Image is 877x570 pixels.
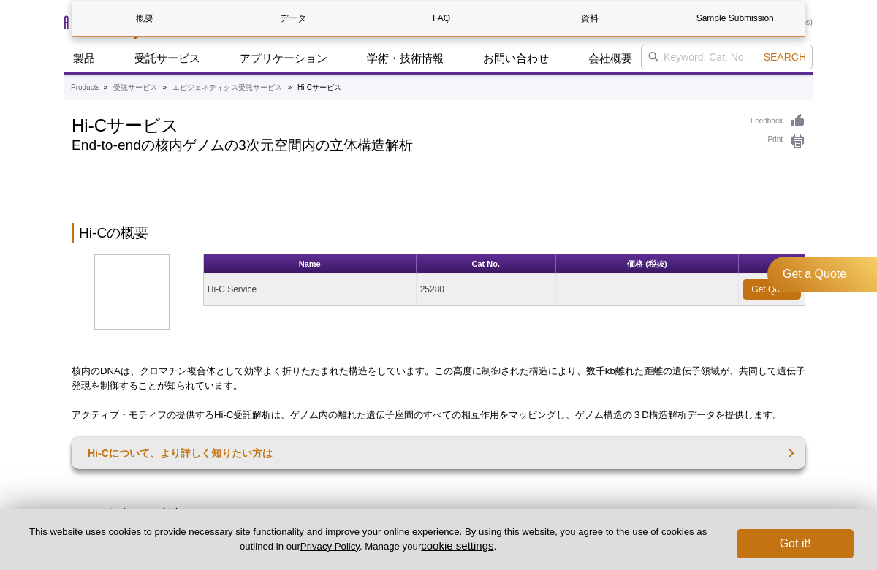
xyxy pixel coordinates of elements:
td: 25280 [417,274,556,305]
button: Got it! [737,529,854,558]
a: Products [71,81,99,94]
a: Sample Submission [667,1,804,36]
p: 核内のDNAは、クロマチン複合体として効率よく折りたたまれた構造をしています。この高度に制御された構造により、数千kb離れた距離の遺伝子領域が、共同して遺伝子発現を制御することが知られています。 [72,364,805,393]
a: 会社概要 [580,45,641,72]
a: 受託サービス [113,81,157,94]
a: 受託サービス [126,45,209,72]
a: Feedback [751,113,805,129]
a: エピジェネティクス受託サービス [172,81,282,94]
a: Get Quote [743,279,801,300]
td: Hi-C Service [204,274,417,305]
h2: End-to-endの核内ゲノムの3次元空間内の立体構造解析 [72,139,736,152]
h2: Hi-Cの概要 [72,223,805,243]
th: Cat No. [417,254,556,274]
a: 資料 [518,1,662,36]
button: cookie settings [421,539,493,552]
th: Name [204,254,417,274]
a: 学術・技術情報 [358,45,452,72]
li: » [288,83,292,91]
a: Hi-Cについて、より詳しく知りたい方は [72,437,805,469]
a: データ [221,1,365,36]
a: FAQ [369,1,513,36]
button: Search [759,50,810,64]
a: Print [751,133,805,149]
p: This website uses cookies to provide necessary site functionality and improve your online experie... [23,525,713,553]
a: アプリケーション [231,45,336,72]
th: 価格 (税抜) [556,254,739,274]
a: Get a Quote [767,256,877,292]
a: 製品 [64,45,104,72]
li: Hi-Cサービス [297,83,341,91]
img: Hi-C Service [94,254,170,330]
a: お問い合わせ [474,45,558,72]
a: 概要 [72,1,216,36]
span: Search [764,51,806,63]
p: アクティブ・モティフの提供するHi-C受託解析は、ゲノム内の離れた遺伝子座間のすべての相互作用をマッピングし、ゲノム構造の３D構造解析データを提供します。 [72,408,805,422]
li: » [103,83,107,91]
h3: Hi-Cで解析する利点 [72,506,805,523]
a: Privacy Policy [300,541,360,552]
h1: Hi-Cサービス [72,113,736,135]
li: » [163,83,167,91]
input: Keyword, Cat. No. [641,45,813,69]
